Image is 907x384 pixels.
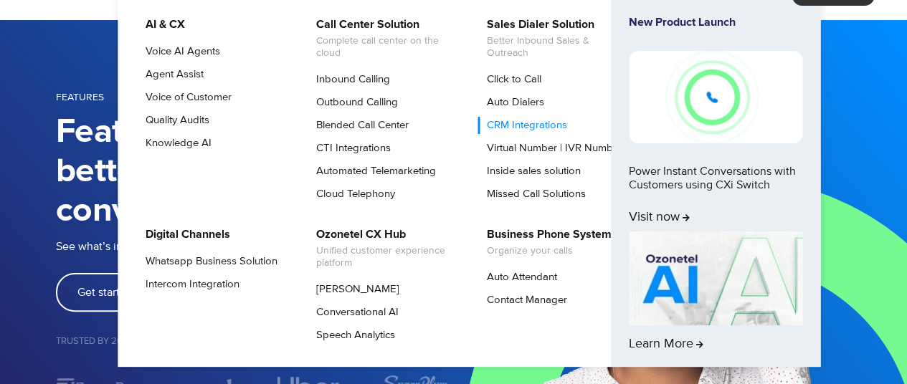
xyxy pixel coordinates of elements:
[136,112,212,129] a: Quality Audits
[307,16,460,62] a: Call Center SolutionComplete call center on the cloud
[307,163,438,180] a: Automated Telemarketing
[307,304,401,321] a: Conversational AI
[307,327,397,344] a: Speech Analytics
[307,281,402,298] a: [PERSON_NAME]
[307,71,392,88] a: Inbound Calling
[56,238,454,255] p: See what’s inside the Ozonetel phone system
[56,91,104,103] span: FEATURES
[136,135,214,152] a: Knowledge AI
[487,245,612,257] span: Organize your calls
[478,269,559,286] a: Auto Attendant
[629,337,703,352] span: Learn More
[478,16,630,62] a: Sales Dialer SolutionBetter Inbound Sales & Outreach
[77,287,133,298] span: Get started
[136,226,232,244] a: Digital Channels
[478,94,546,111] a: Auto Dialers
[136,253,280,270] a: Whatsapp Business Solution
[136,66,206,83] a: Agent Assist
[629,210,690,226] span: Visit now
[56,337,454,346] h5: Trusted by 2000+ Businesses
[316,35,457,59] span: Complete call center on the cloud
[56,112,454,231] h1: Features built for a better kind of conversation
[56,273,154,312] a: Get started
[629,16,802,226] a: New Product LaunchPower Instant Conversations with Customers using CXi SwitchVisit now
[478,186,588,203] a: Missed Call Solutions
[136,43,222,60] a: Voice AI Agents
[136,276,242,293] a: Intercom Integration
[307,140,393,157] a: CTI Integrations
[316,245,457,269] span: Unified customer experience platform
[307,117,411,134] a: Blended Call Center
[629,231,802,326] img: AI
[307,226,460,272] a: Ozonetel CX HubUnified customer experience platform
[136,89,234,106] a: Voice of Customer
[629,231,802,352] a: Learn More
[478,226,614,259] a: Business Phone SystemOrganize your calls
[478,292,569,309] a: Contact Manager
[487,35,628,59] span: Better Inbound Sales & Outreach
[478,163,583,180] a: Inside sales solution
[478,117,569,134] a: CRM Integrations
[136,16,187,34] a: AI & CX
[307,94,400,111] a: Outbound Calling
[307,186,397,203] a: Cloud Telephony
[478,140,625,157] a: Virtual Number | IVR Number
[629,51,802,143] img: New-Project-17.png
[478,71,543,88] a: Click to Call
